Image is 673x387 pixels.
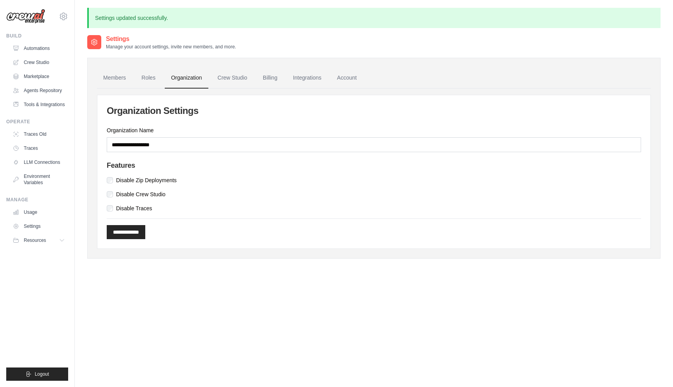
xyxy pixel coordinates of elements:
[257,67,284,89] a: Billing
[9,128,68,140] a: Traces Old
[9,206,68,218] a: Usage
[211,67,254,89] a: Crew Studio
[24,237,46,243] span: Resources
[116,190,166,198] label: Disable Crew Studio
[287,67,328,89] a: Integrations
[9,84,68,97] a: Agents Repository
[116,176,177,184] label: Disable Zip Deployments
[97,67,132,89] a: Members
[331,67,363,89] a: Account
[6,197,68,203] div: Manage
[9,142,68,154] a: Traces
[107,126,641,134] label: Organization Name
[6,367,68,381] button: Logout
[9,234,68,247] button: Resources
[107,162,641,170] h4: Features
[9,170,68,189] a: Environment Variables
[6,33,68,39] div: Build
[9,156,68,169] a: LLM Connections
[9,70,68,83] a: Marketplace
[107,105,641,117] h2: Organization Settings
[106,44,236,50] p: Manage your account settings, invite new members, and more.
[165,67,208,89] a: Organization
[9,56,68,69] a: Crew Studio
[35,371,49,377] span: Logout
[9,98,68,111] a: Tools & Integrations
[9,42,68,55] a: Automations
[106,34,236,44] h2: Settings
[6,9,45,24] img: Logo
[87,8,661,28] p: Settings updated successfully.
[116,204,152,212] label: Disable Traces
[9,220,68,233] a: Settings
[6,119,68,125] div: Operate
[135,67,162,89] a: Roles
